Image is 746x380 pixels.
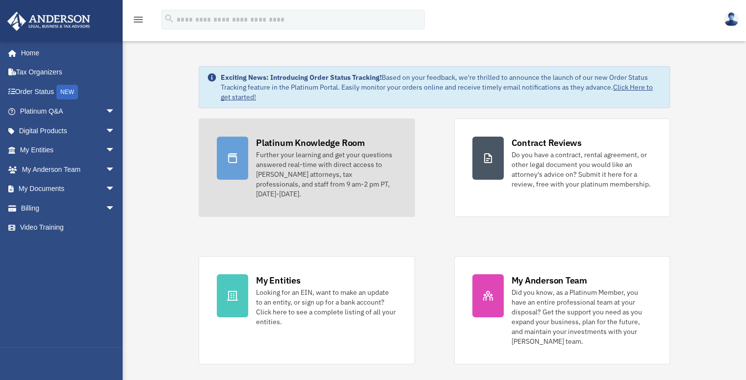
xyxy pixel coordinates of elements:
[7,198,130,218] a: Billingarrow_drop_down
[7,43,125,63] a: Home
[199,256,414,364] a: My Entities Looking for an EIN, want to make an update to an entity, or sign up for a bank accoun...
[7,160,130,179] a: My Anderson Teamarrow_drop_down
[4,12,93,31] img: Anderson Advisors Platinum Portal
[256,287,396,327] div: Looking for an EIN, want to make an update to an entity, or sign up for a bank account? Click her...
[221,83,653,101] a: Click Here to get started!
[256,274,300,286] div: My Entities
[7,82,130,102] a: Order StatusNEW
[512,150,652,189] div: Do you have a contract, rental agreement, or other legal document you would like an attorney's ad...
[56,85,78,99] div: NEW
[105,121,125,141] span: arrow_drop_down
[454,256,670,364] a: My Anderson Team Did you know, as a Platinum Member, you have an entire professional team at your...
[221,73,382,82] strong: Exciting News: Introducing Order Status Tracking!
[7,141,130,160] a: My Entitiesarrow_drop_down
[199,119,414,217] a: Platinum Knowledge Room Further your learning and get your questions answered real-time with dire...
[164,13,175,24] i: search
[132,17,144,25] a: menu
[7,102,130,121] a: Platinum Q&Aarrow_drop_down
[221,72,662,102] div: Based on your feedback, we're thrilled to announce the launch of our new Order Status Tracking fe...
[105,102,125,122] span: arrow_drop_down
[7,63,130,82] a: Tax Organizers
[256,150,396,199] div: Further your learning and get your questions answered real-time with direct access to [PERSON_NAM...
[454,119,670,217] a: Contract Reviews Do you have a contract, rental agreement, or other legal document you would like...
[256,137,365,149] div: Platinum Knowledge Room
[724,12,739,26] img: User Pic
[105,179,125,199] span: arrow_drop_down
[105,198,125,218] span: arrow_drop_down
[512,137,582,149] div: Contract Reviews
[512,287,652,346] div: Did you know, as a Platinum Member, you have an entire professional team at your disposal? Get th...
[7,179,130,199] a: My Documentsarrow_drop_down
[7,121,130,141] a: Digital Productsarrow_drop_down
[105,160,125,180] span: arrow_drop_down
[7,218,130,237] a: Video Training
[132,14,144,25] i: menu
[105,141,125,161] span: arrow_drop_down
[512,274,587,286] div: My Anderson Team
